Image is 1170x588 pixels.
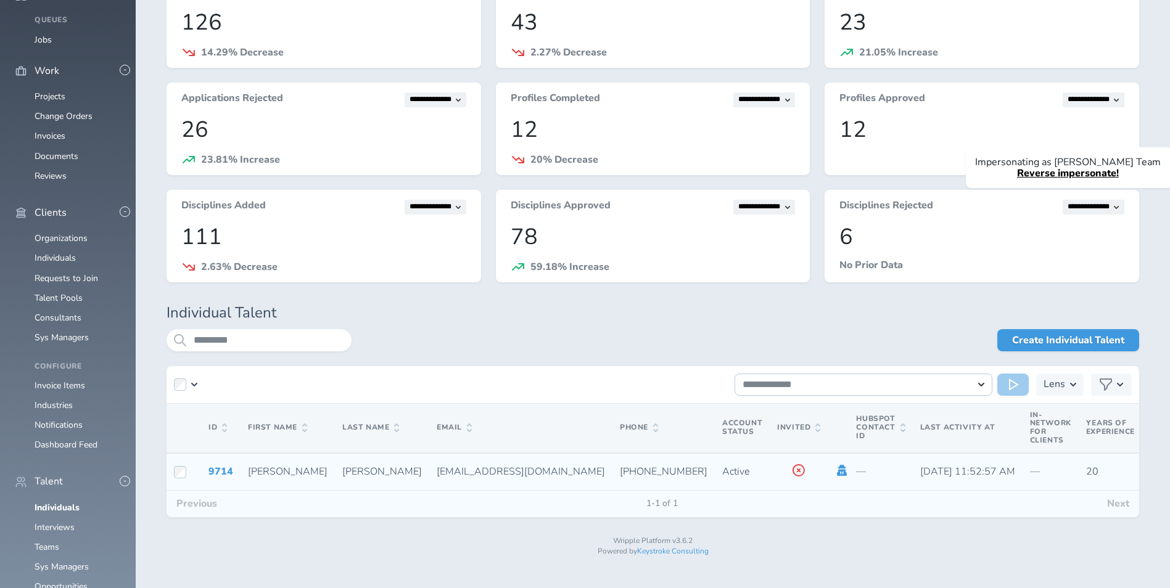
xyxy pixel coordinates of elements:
p: Impersonating as [PERSON_NAME] Team [975,157,1161,168]
p: 26 [181,117,466,142]
p: Wripple Platform v3.6.2 [167,537,1139,545]
span: 2.63% Decrease [201,260,278,274]
h3: Disciplines Added [181,200,266,214]
span: 20% Decrease [530,153,598,166]
h4: Queues [35,16,121,25]
span: 14.29% Decrease [201,46,284,59]
span: Talent [35,476,63,487]
a: Jobs [35,34,52,46]
a: Requests to Join [35,272,98,284]
a: Individuals [35,252,76,264]
p: 23 [839,10,1124,35]
a: Reverse impersonate! [1017,166,1119,180]
h4: Configure [35,362,121,371]
a: Documents [35,150,78,162]
a: Industries [35,399,73,411]
span: No Prior Data [839,258,903,272]
span: [PERSON_NAME] [248,465,328,478]
button: - [120,476,130,486]
a: Sys Managers [35,561,89,573]
span: First Name [248,423,307,432]
span: 1-1 of 1 [636,499,688,508]
button: Next [1097,491,1139,517]
a: Change Orders [35,110,93,122]
p: 12 [511,117,796,142]
a: Sys Managers [35,332,89,343]
a: Reviews [35,170,67,182]
span: In-Network for Clients [1030,410,1071,445]
h3: Disciplines Rejected [839,200,933,214]
span: 20 [1086,465,1098,478]
span: 2.27% Decrease [530,46,607,59]
span: Active [722,465,749,478]
h3: Profiles Approved [839,92,925,107]
span: [EMAIL_ADDRESS][DOMAIN_NAME] [437,465,605,478]
a: Interviews [35,521,75,533]
h3: Applications Rejected [181,92,283,107]
span: 23.81% Increase [201,153,280,166]
a: Individuals [35,502,80,513]
span: Clients [35,207,67,218]
p: 43 [511,10,796,35]
a: Keystroke Consulting [637,546,709,556]
h3: Disciplines Approved [511,200,611,214]
a: Invoices [35,130,65,142]
span: Last Activity At [920,422,995,432]
span: 21.05% Increase [859,46,938,59]
span: Account Status [722,418,762,436]
p: Powered by [167,547,1139,556]
span: ID [208,423,227,432]
a: Invoice Items [35,380,85,391]
span: Work [35,65,59,76]
a: Teams [35,541,59,553]
a: Organizations [35,232,88,244]
a: Talent Pools [35,292,83,304]
p: 78 [511,224,796,250]
span: 59.18% Increase [530,260,609,274]
p: 12 [839,117,1124,142]
span: — [1030,465,1040,478]
button: Previous [167,491,227,517]
span: [PHONE_NUMBER] [620,465,707,478]
span: [DATE] 11:52:57 AM [920,465,1015,478]
button: - [120,65,130,75]
button: - [120,206,130,217]
p: — [856,466,905,477]
button: Run Action [997,374,1029,396]
h1: Individual Talent [167,304,1139,322]
a: 9714 [208,465,233,478]
span: Hubspot Contact Id [856,415,905,440]
span: [PERSON_NAME] [342,465,422,478]
h3: Profiles Completed [511,92,600,107]
a: Create Individual Talent [997,329,1139,351]
span: Last Name [342,423,399,432]
p: 126 [181,10,466,35]
a: Projects [35,91,65,102]
a: Impersonate [835,465,849,476]
button: Lens [1036,374,1084,396]
a: Dashboard Feed [35,439,97,451]
p: 6 [839,224,1124,250]
p: 111 [181,224,466,250]
a: Consultants [35,312,81,324]
span: Years of Experience [1086,419,1145,436]
h3: Lens [1044,374,1065,396]
span: Email [437,423,472,432]
a: Notifications [35,419,83,431]
span: Phone [620,423,658,432]
span: Invited [777,423,820,432]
